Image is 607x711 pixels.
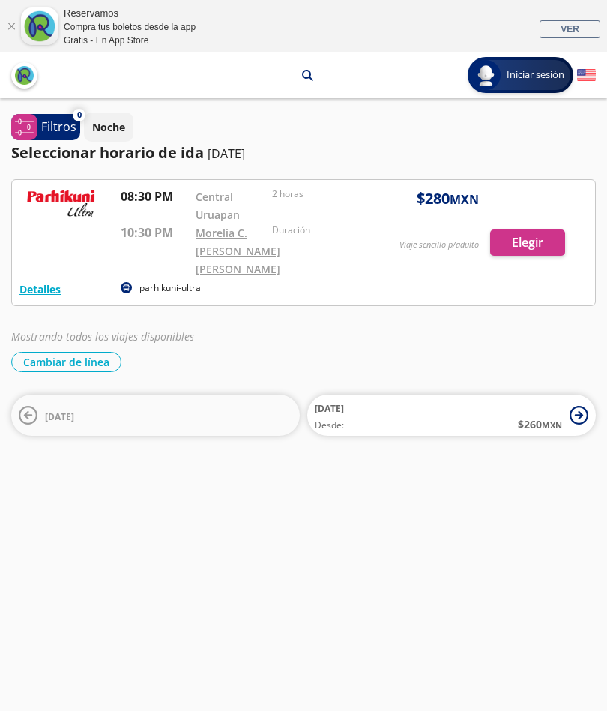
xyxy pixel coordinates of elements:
button: 0Filtros [11,114,80,140]
button: English [577,66,596,85]
p: Morelia [252,67,291,83]
em: Mostrando todos los viajes disponibles [11,329,194,343]
span: [DATE] [315,402,344,415]
span: Iniciar sesión [501,67,570,82]
a: Morelia C. [PERSON_NAME] [PERSON_NAME] [196,226,280,276]
button: [DATE]Desde:$260MXN [307,394,596,436]
button: Cambiar de línea [11,352,121,372]
button: [DATE] [11,394,300,436]
a: VER [540,20,600,38]
p: parhikuni-ultra [139,281,201,295]
button: Noche [84,112,133,142]
a: Cerrar [7,22,16,31]
a: Central Uruapan [196,190,240,222]
div: Compra tus boletos desde la app [64,20,196,34]
button: back [11,62,37,88]
div: Reservamos [64,6,196,21]
span: $ 260 [518,416,562,432]
span: [DATE] [45,410,74,423]
p: Seleccionar horario de ida [11,142,204,164]
p: Uruapan [189,67,233,83]
p: Noche [92,119,125,135]
span: Desde: [315,418,344,432]
div: Gratis - En App Store [64,34,196,47]
span: VER [561,24,579,34]
p: Filtros [41,118,76,136]
button: Detalles [19,281,61,297]
p: [DATE] [208,145,245,163]
span: 0 [77,109,82,121]
small: MXN [542,419,562,430]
